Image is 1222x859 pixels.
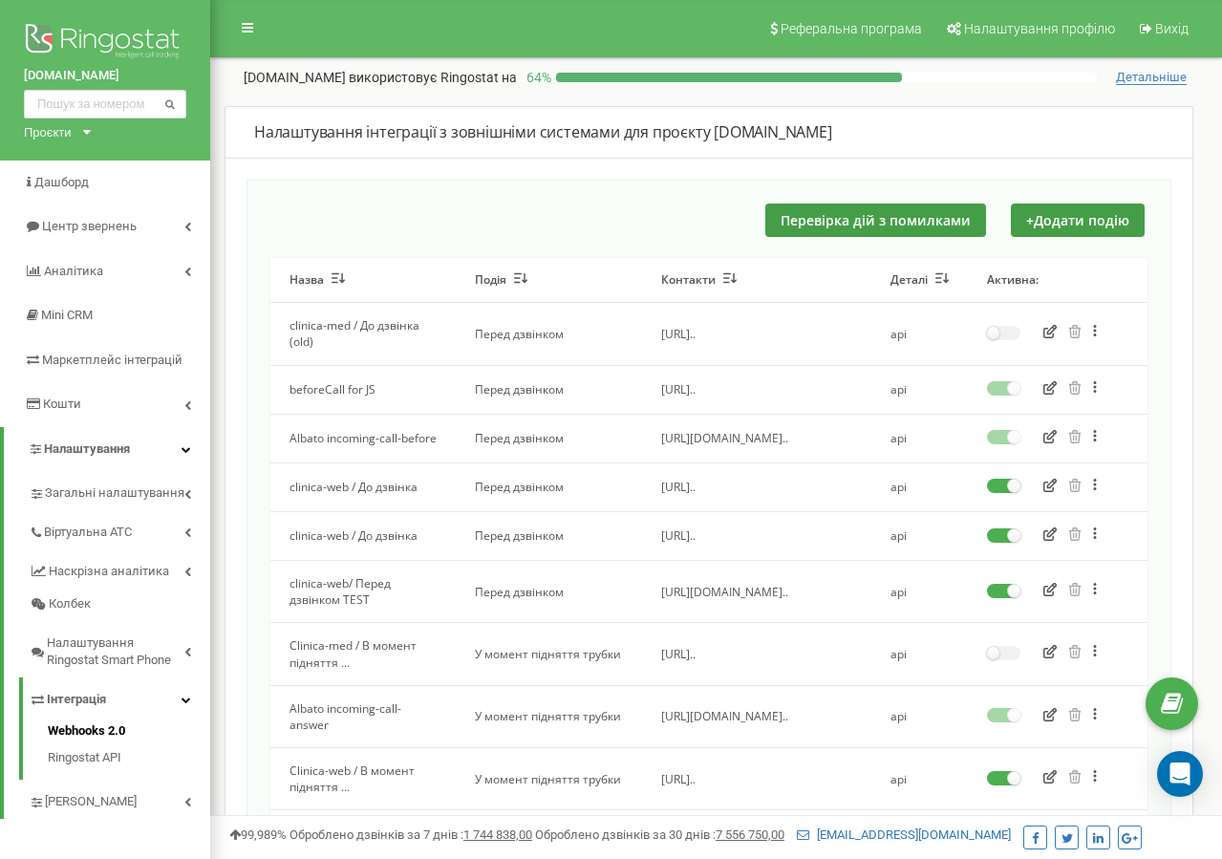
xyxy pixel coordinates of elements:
span: Маркетплейс інтеграцій [42,353,182,367]
td: api [871,414,968,462]
button: Назва [289,272,345,288]
a: [PERSON_NAME] [29,780,210,819]
a: Ringostat API [48,744,210,767]
span: [PERSON_NAME] [45,793,137,811]
span: [URL].. [661,646,696,662]
a: Колбек [29,588,210,621]
p: [DOMAIN_NAME] [244,68,517,87]
a: Налаштування [4,427,210,472]
span: [URL].. [661,771,696,787]
span: Кошти [43,397,81,411]
td: api [871,747,968,809]
span: Налаштування Ringostat Smart Phone [47,634,184,670]
td: clinica-web/ Перед дзвінком TEST [270,561,456,623]
div: Open Intercom Messenger [1157,751,1203,797]
td: clinica-med / До дзвінка (old) [270,303,456,365]
img: Ringostat logo [24,19,186,67]
span: Clinica-web / В момент підняття ... [289,762,415,795]
u: 7 556 750,00 [716,827,784,842]
td: api [871,561,968,623]
td: api [871,303,968,365]
span: використовує Ringostat на [349,70,517,85]
td: Перед дзвінком [456,561,641,623]
a: Загальні налаштування [29,471,210,510]
div: Проєкти [24,123,72,141]
span: Налаштування профілю [964,21,1115,36]
td: api [871,685,968,747]
td: api [871,623,968,685]
span: Віртуальна АТС [44,524,132,542]
button: Подія [475,272,527,288]
span: Оброблено дзвінків за 7 днів : [289,827,532,842]
span: Детальніше [1116,70,1187,85]
span: Загальні налаштування [45,484,184,503]
span: [URL].. [661,326,696,342]
p: 64 % [517,68,556,87]
a: [DOMAIN_NAME] [24,67,186,85]
button: Перевірка дій з помилками [765,204,986,237]
span: Центр звернень [42,219,137,233]
span: Налаштування [44,441,130,456]
td: api [871,462,968,511]
td: api [871,511,968,560]
button: Деталі [890,272,949,288]
a: Налаштування Ringostat Smart Phone [29,621,210,677]
span: Наскрізна аналітика [49,563,169,581]
span: Дашборд [34,175,89,189]
button: Активна: [987,272,1039,288]
span: Інтеграція [47,691,106,709]
td: Albato incoming-call-before [270,414,456,462]
td: Перед дзвінком [456,303,641,365]
td: Перед дзвінком [456,365,641,414]
span: Mini CRM [41,308,93,322]
span: Реферальна програма [781,21,922,36]
span: 99,989% [229,827,287,842]
td: Перед дзвінком [456,511,641,560]
span: Clinica-med / В момент підняття ... [289,637,417,670]
span: [URL][DOMAIN_NAME].. [661,708,788,724]
u: 1 744 838,00 [463,827,532,842]
span: Оброблено дзвінків за 30 днів : [535,827,784,842]
a: Віртуальна АТС [29,510,210,549]
td: clinica-web / До дзвінка [270,511,456,560]
a: Webhooks 2.0 [48,722,210,745]
td: beforeCall for JS [270,365,456,414]
a: [EMAIL_ADDRESS][DOMAIN_NAME] [797,827,1011,842]
div: Налаштування інтеграції з зовнішніми системами для проєкту [DOMAIN_NAME] [254,121,1164,143]
span: [URL].. [661,479,696,495]
td: Albato incoming-call-answer [270,685,456,747]
td: Перед дзвінком [456,462,641,511]
td: У момент підняття трубки [456,747,641,809]
td: У момент підняття трубки [456,623,641,685]
span: Колбек [49,595,91,613]
td: clinica-web / До дзвінка [270,462,456,511]
span: Аналiтика [44,264,103,278]
a: Наскрізна аналітика [29,549,210,589]
input: Пошук за номером [24,90,186,118]
a: Інтеграція [29,677,210,717]
span: [URL].. [661,527,696,544]
span: [URL][DOMAIN_NAME].. [661,584,788,600]
td: У момент підняття трубки [456,685,641,747]
span: [URL].. [661,381,696,397]
button: Контакти [661,272,737,288]
td: api [871,365,968,414]
span: [URL][DOMAIN_NAME].. [661,430,788,446]
td: Перед дзвінком [456,414,641,462]
button: +Додати подію [1011,204,1145,237]
span: Вихід [1155,21,1189,36]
